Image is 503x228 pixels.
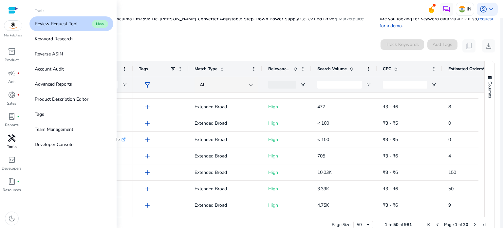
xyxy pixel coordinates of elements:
span: lab_profile [8,113,16,120]
span: < 100 [317,87,329,93]
span: 20 [463,222,468,228]
span: CPC [383,66,391,72]
span: < 100 [317,136,329,143]
p: Advanced Reports [35,81,72,88]
p: Product Description Editor [35,96,88,103]
p: Product [5,57,19,63]
span: 10.03K [317,169,332,176]
span: donut_small [8,91,16,99]
span: add [143,136,151,144]
span: add [143,185,151,193]
button: Open Filter Menu [366,82,371,87]
p: Review Request Tool [35,20,78,27]
p: Tools [35,8,45,14]
button: Open Filter Menu [300,82,306,87]
span: ₹3 - ₹5 [383,120,398,126]
span: to [388,222,392,228]
p: Extended Broad [195,100,256,114]
span: ₹3 - ₹5 [383,136,398,143]
span: Page [444,222,454,228]
span: inventory_2 [8,48,16,55]
span: add [143,119,151,127]
p: Reverse ASIN [35,51,63,57]
p: Ads [8,79,15,85]
div: Next Page [472,222,477,227]
span: 8 [448,104,451,110]
span: ₹3 - ₹6 [383,153,398,159]
span: 4.75K [317,202,329,208]
span: 981 [404,222,412,228]
p: High [268,100,306,114]
p: Developer Console [35,141,73,148]
span: account_circle [479,5,487,13]
p: Extended Broad [195,198,256,212]
span: fiber_manual_record [17,115,20,118]
span: add [143,87,151,94]
span: of [458,222,462,228]
p: Tags [35,111,44,118]
span: 3.39K [317,186,329,192]
span: 705 [317,153,325,159]
p: Resources [3,187,21,193]
span: fiber_manual_record [17,72,20,74]
img: amazon.svg [4,21,22,31]
span: 50 [393,222,399,228]
p: High [268,133,306,146]
span: Match Type [195,66,217,72]
span: handyman [8,134,16,142]
input: Search Volume Filter Input [317,81,362,89]
div: Page Size: [332,222,351,228]
span: 50 [448,186,454,192]
span: keyboard_arrow_down [487,5,495,13]
p: Extended Broad [195,166,256,179]
span: Tags [139,66,148,72]
span: 150 [448,169,456,176]
p: Team Management [35,126,73,133]
p: Marketplace [4,33,22,38]
button: Open Filter Menu [431,82,437,87]
span: add [143,152,151,160]
span: New [92,20,108,28]
p: Extended Broad [195,116,256,130]
div: First Page [426,222,431,227]
span: code_blocks [8,156,16,164]
span: book_4 [8,177,16,185]
p: Sales [7,100,16,106]
input: CPC Filter Input [383,81,427,89]
span: fiber_manual_record [17,180,20,183]
span: add [143,201,151,209]
span: 0 [448,136,451,143]
span: 477 [317,104,325,110]
span: ₹3 - ₹6 [383,169,398,176]
span: ₹3 - ₹6 [383,202,398,208]
span: ₹3 - ₹6 [383,186,398,192]
p: Extended Broad [195,149,256,163]
p: Developers [2,165,22,171]
span: 1 [455,222,457,228]
span: add [143,103,151,111]
span: of [400,222,403,228]
button: Open Filter Menu [122,82,127,87]
span: 4 [448,153,451,159]
span: dark_mode [8,215,16,222]
p: IN [467,3,471,15]
p: Account Audit [35,66,64,73]
button: download [482,39,495,52]
p: Extended Broad [195,133,256,146]
p: Tools [7,144,17,150]
div: Previous Page [435,222,440,227]
span: 1 [385,222,387,228]
div: Last Page [481,222,487,227]
div: 50 [357,222,365,228]
span: filter_alt [143,81,151,89]
p: Are you looking for Keyword data via API? If so, . [380,15,495,29]
p: Extended Broad [195,182,256,196]
span: All [200,82,206,88]
span: 9 [448,202,451,208]
p: Reports [5,122,19,128]
span: ₹3 - ₹6 [383,104,398,110]
span: Columns [487,81,493,98]
span: Estimated Orders/Month [448,66,488,72]
p: High [268,116,306,130]
span: < 100 [317,120,329,126]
